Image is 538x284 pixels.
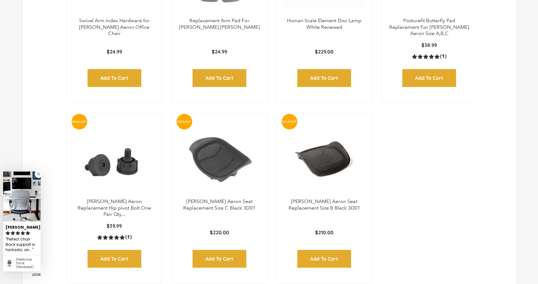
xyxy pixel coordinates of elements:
[402,69,456,87] input: Add to Cart
[73,120,156,198] img: Herman Miller Aeron Replacement Hip pivot Bolt One Pair Qty 2 - chairorama
[179,18,260,30] a: Replacement Arm Pad For [PERSON_NAME] [PERSON_NAME]
[97,234,132,241] a: 5.0 rating (1 votes)
[389,18,469,37] a: Posturefit Butterfly Pad Replacement For [PERSON_NAME] Aeron Size A,B,C
[125,234,132,241] span: (1)
[297,69,351,87] input: Add to Cart
[3,171,41,221] img: Taine T. review of Steelcase Think (Renewed)
[21,231,25,235] svg: rating icon full
[26,231,30,235] svg: rating icon full
[6,222,38,230] div: [PERSON_NAME]
[88,69,141,87] input: Add to Cart
[421,42,437,48] span: $38.99
[315,229,334,236] span: $210.00
[78,198,151,217] a: [PERSON_NAME] Aeron Replacement Hip pivot Bolt One Pair Qty...
[212,48,227,55] span: $24.99
[183,198,255,211] a: [PERSON_NAME] Aeron Seat Replacement Size C Black 3D01
[193,69,246,87] input: Add to Cart
[315,48,334,55] span: $229.00
[11,231,15,235] svg: rating icon full
[6,236,38,253] div: Perfect chair Back support is fantastic and seat is comfortable. Arms have easy adjustments - fra...
[178,120,261,198] a: Herman Miller Aeron Seat Replacement Size C Black 3D01 - chairorama Herman Miller Aeron Seat Repl...
[178,120,261,198] img: Herman Miller Aeron Seat Replacement Size C Black 3D01 - chairorama
[283,120,366,198] a: Herman Miller Aeron Seat Replacement Size B Black 3D01 - chairorama Herman Miller Aeron Seat Repl...
[73,120,156,198] a: Herman Miller Aeron Replacement Hip pivot Bolt One Pair Qty 2 - chairorama Herman Miller Aeron Re...
[88,250,141,268] input: Add to Cart
[16,231,20,235] svg: rating icon full
[178,120,191,123] text: SOLD-OUT
[6,231,10,235] svg: rating icon full
[282,120,296,123] text: SOLD-OUT
[107,48,122,55] span: $24.99
[210,229,229,236] span: $220.00
[412,53,446,60] a: 5.0 rating (1 votes)
[73,120,86,123] text: SOLD-OUT
[283,120,366,198] img: Herman Miller Aeron Seat Replacement Size B Black 3D01 - chairorama
[297,250,351,268] input: Add to Cart
[193,250,246,268] input: Add to Cart
[289,198,360,211] a: [PERSON_NAME] Aeron Seat Replacement Size B Black 3D01
[107,223,122,229] span: $39.99
[287,18,361,30] a: Human Scale Element Disc Lamp White Renewed
[79,18,150,37] a: Swivel Arm Index Hardware for [PERSON_NAME] Aeron Office Chair
[16,258,38,269] div: Steelcase Think (Renewed)
[440,53,446,60] span: (1)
